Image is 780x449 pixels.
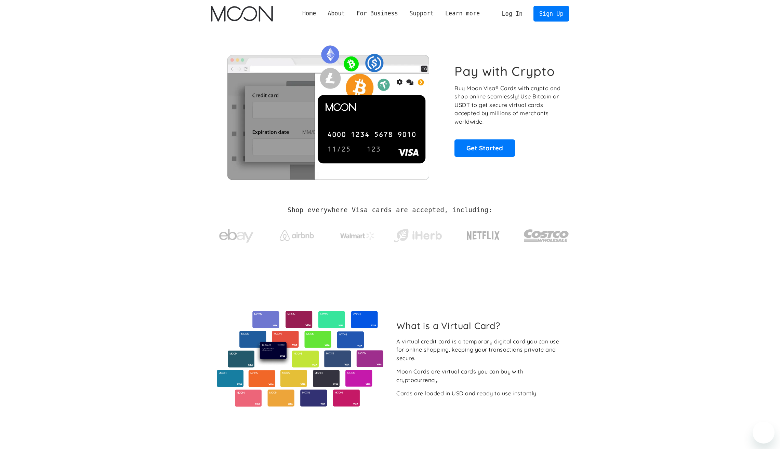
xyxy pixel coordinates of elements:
div: Learn more [445,9,480,18]
a: Sign Up [533,6,569,21]
img: iHerb [392,227,443,245]
img: Moon Cards let you spend your crypto anywhere Visa is accepted. [211,41,445,179]
h2: Shop everywhere Visa cards are accepted, including: [288,206,492,214]
div: Support [404,9,439,18]
a: Get Started [454,139,515,157]
img: Walmart [340,232,374,240]
h2: What is a Virtual Card? [396,320,564,331]
img: Netflix [466,227,500,244]
iframe: Botón para iniciar la ventana de mensajería [753,422,775,444]
a: ebay [211,218,262,250]
img: Airbnb [280,230,314,241]
a: home [211,6,273,22]
div: A virtual credit card is a temporary digital card you can use for online shopping, keeping your t... [396,337,564,363]
a: Log In [496,6,528,21]
img: Moon Logo [211,6,273,22]
img: Virtual cards from Moon [216,311,384,407]
a: Netflix [453,220,514,248]
a: iHerb [392,220,443,248]
p: Buy Moon Visa® Cards with crypto and shop online seamlessly! Use Bitcoin or USDT to get secure vi... [454,84,561,126]
div: Support [409,9,434,18]
div: For Business [351,9,404,18]
a: Walmart [332,225,383,243]
div: For Business [356,9,398,18]
div: Cards are loaded in USD and ready to use instantly. [396,389,538,398]
img: ebay [219,225,253,247]
div: About [328,9,345,18]
h1: Pay with Crypto [454,64,555,79]
a: Costco [524,216,569,252]
a: Airbnb [271,223,322,244]
div: Moon Cards are virtual cards you can buy with cryptocurrency. [396,367,564,384]
a: Home [296,9,322,18]
div: Learn more [439,9,486,18]
img: Costco [524,223,569,248]
div: About [322,9,351,18]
